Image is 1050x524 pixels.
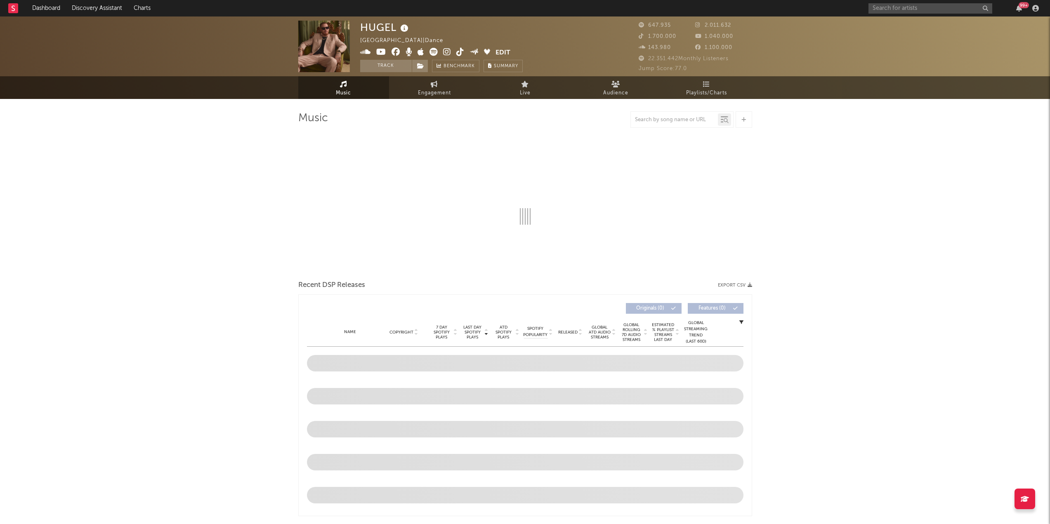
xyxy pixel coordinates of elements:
div: HUGEL [360,21,411,34]
span: Jump Score: 77.0 [639,66,687,71]
span: ATD Spotify Plays [493,325,514,340]
span: Audience [603,88,628,98]
span: Global ATD Audio Streams [588,325,611,340]
span: 22.351.442 Monthly Listeners [639,56,729,61]
a: Engagement [389,76,480,99]
button: Edit [496,48,510,58]
div: [GEOGRAPHIC_DATA] | Dance [360,36,453,46]
button: Features(0) [688,303,743,314]
a: Benchmark [432,60,479,72]
a: Audience [571,76,661,99]
span: 1.100.000 [695,45,732,50]
span: Live [520,88,531,98]
div: 99 + [1019,2,1029,8]
button: Originals(0) [626,303,682,314]
button: Export CSV [718,283,752,288]
a: Playlists/Charts [661,76,752,99]
span: Music [336,88,351,98]
span: 143.980 [639,45,671,50]
a: Live [480,76,571,99]
span: 2.011.632 [695,23,731,28]
span: 647.935 [639,23,671,28]
span: 1.700.000 [639,34,676,39]
span: Released [558,330,578,335]
span: Features ( 0 ) [693,306,731,311]
input: Search for artists [868,3,992,14]
div: Name [323,329,378,335]
button: Summary [484,60,523,72]
span: Playlists/Charts [686,88,727,98]
input: Search by song name or URL [631,117,718,123]
a: Music [298,76,389,99]
button: 99+ [1016,5,1022,12]
span: Estimated % Playlist Streams Last Day [652,322,675,342]
span: Global Rolling 7D Audio Streams [620,322,643,342]
span: Last Day Spotify Plays [462,325,484,340]
span: Spotify Popularity [523,326,547,338]
span: 7 Day Spotify Plays [431,325,453,340]
button: Track [360,60,412,72]
span: Summary [494,64,518,68]
span: Copyright [389,330,413,335]
span: Benchmark [444,61,475,71]
span: Recent DSP Releases [298,280,365,290]
span: Originals ( 0 ) [631,306,669,311]
span: Engagement [418,88,451,98]
div: Global Streaming Trend (Last 60D) [684,320,708,345]
span: 1.040.000 [695,34,733,39]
